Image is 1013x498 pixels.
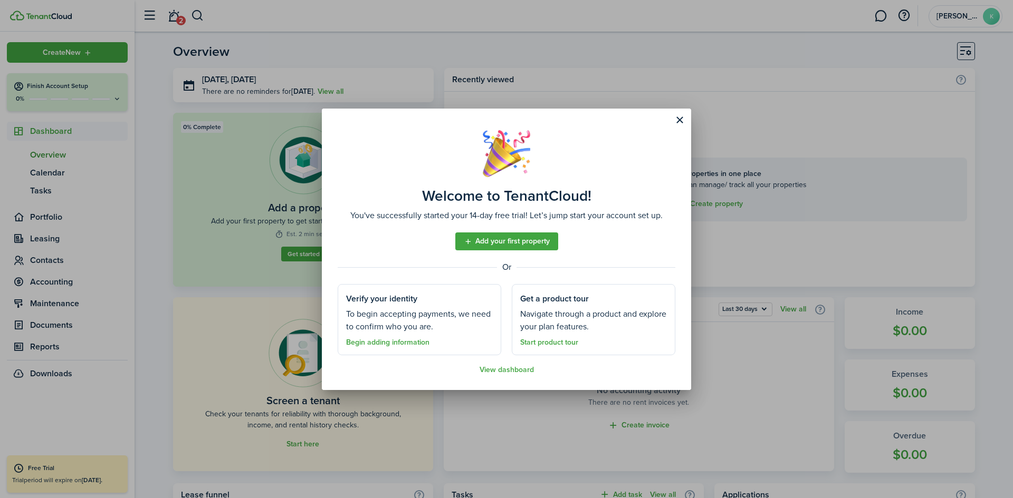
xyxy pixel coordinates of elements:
[520,338,578,347] a: Start product tour
[671,111,689,129] button: Close modal
[350,209,663,222] well-done-description: You've successfully started your 14-day free trial! Let’s jump start your account set up.
[455,232,558,250] a: Add your first property
[520,308,667,333] well-done-section-description: Navigate through a product and explore your plan features.
[346,308,493,333] well-done-section-description: To begin accepting payments, we need to confirm who you are.
[483,130,530,177] img: Well done!
[480,366,534,374] a: View dashboard
[520,292,589,305] well-done-section-title: Get a product tour
[346,338,429,347] a: Begin adding information
[338,261,675,274] well-done-separator: Or
[422,188,591,204] well-done-title: Welcome to TenantCloud!
[346,292,417,305] well-done-section-title: Verify your identity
